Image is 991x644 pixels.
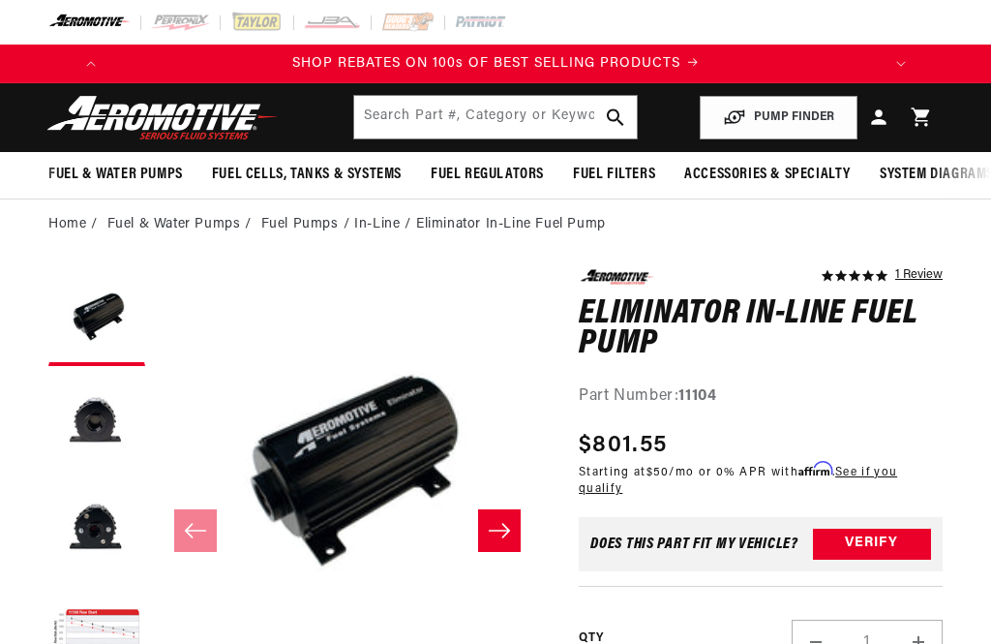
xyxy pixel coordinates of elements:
summary: Accessories & Specialty [670,152,865,198]
button: search button [594,96,637,138]
p: Starting at /mo or 0% APR with . [579,463,943,498]
a: 1 reviews [895,269,943,283]
span: Affirm [798,462,832,476]
button: Verify [813,529,931,560]
summary: Fuel & Water Pumps [34,152,197,198]
div: Part Number: [579,384,943,410]
a: Fuel Pumps [261,214,339,235]
button: Translation missing: en.sections.announcements.next_announcement [882,45,920,83]
summary: Fuel Regulators [416,152,558,198]
button: PUMP FINDER [700,96,857,139]
button: Translation missing: en.sections.announcements.previous_announcement [72,45,110,83]
button: Load image 1 in gallery view [48,269,145,366]
div: Announcement [110,53,882,75]
span: Fuel Regulators [431,165,544,185]
li: Eliminator In-Line Fuel Pump [416,214,606,235]
button: Slide left [174,509,217,552]
button: Load image 2 in gallery view [48,376,145,473]
summary: Fuel Cells, Tanks & Systems [197,152,416,198]
div: Does This part fit My vehicle? [590,537,798,552]
strong: 11104 [678,388,716,404]
summary: Fuel Filters [558,152,670,198]
span: SHOP REBATES ON 100s OF BEST SELLING PRODUCTS [292,56,680,71]
a: See if you qualify - Learn more about Affirm Financing (opens in modal) [579,467,897,495]
a: Home [48,214,86,235]
img: Aeromotive [42,95,284,140]
span: Accessories & Specialty [684,165,851,185]
span: Fuel & Water Pumps [48,165,183,185]
input: Search by Part Number, Category or Keyword [354,96,638,138]
button: Slide right [478,509,521,552]
a: SHOP REBATES ON 100s OF BEST SELLING PRODUCTS [110,53,882,75]
span: Fuel Cells, Tanks & Systems [212,165,402,185]
button: Load image 3 in gallery view [48,482,145,579]
span: Fuel Filters [573,165,655,185]
nav: breadcrumbs [48,214,943,235]
li: In-Line [354,214,416,235]
a: Fuel & Water Pumps [107,214,241,235]
div: 1 of 2 [110,53,882,75]
h1: Eliminator In-Line Fuel Pump [579,299,943,360]
span: $50 [646,467,670,478]
span: $801.55 [579,428,667,463]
